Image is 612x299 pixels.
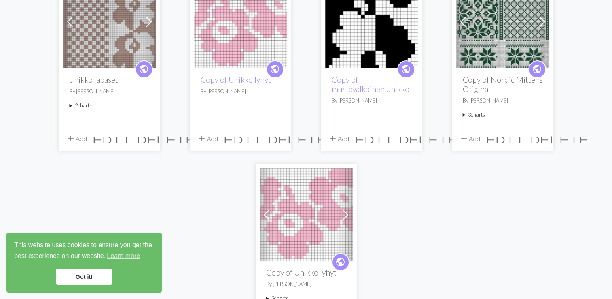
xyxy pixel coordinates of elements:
p: By [PERSON_NAME] [70,88,150,95]
span: public [401,63,411,75]
button: Delete [134,131,198,146]
span: delete [268,133,326,144]
div: cookieconsent [6,233,162,293]
a: mustavalkoinen unikko [325,17,418,25]
span: edit [224,133,263,144]
button: Edit [352,131,396,146]
p: By [PERSON_NAME] [463,97,543,105]
button: Add [194,131,221,146]
button: Edit [90,131,134,146]
button: Add [63,131,90,146]
a: dismiss cookie message [56,269,112,285]
span: public [532,63,542,75]
a: public [528,60,546,78]
a: public [332,253,349,271]
h2: Copy of Nordic Mittens Original [463,75,543,94]
i: public [139,61,149,77]
button: Delete [527,131,591,146]
button: Delete [265,131,329,146]
a: public [397,60,415,78]
span: delete [399,133,457,144]
img: Unikko lyhyt [260,168,353,261]
span: public [139,63,149,75]
p: By [PERSON_NAME] [201,88,281,95]
button: Edit [221,131,265,146]
a: unikko lapaset [63,17,156,25]
h2: unikko lapaset [70,75,150,84]
span: add [459,133,469,144]
a: public [135,60,153,78]
span: add [66,133,76,144]
i: public [532,61,542,77]
span: public [335,256,345,268]
i: Edit [486,134,525,143]
button: Add [325,131,352,146]
button: Add [456,131,483,146]
i: public [401,61,411,77]
summary: 3charts [463,111,543,119]
a: Unikko lyhyt [194,17,287,25]
span: edit [486,133,525,144]
button: Edit [483,131,527,146]
i: public [270,61,280,77]
a: public [266,60,284,78]
i: Edit [224,134,263,143]
span: add [197,133,207,144]
span: delete [137,133,195,144]
a: learn more about cookies [106,250,141,262]
a: Unikko lyhyt [260,210,353,218]
i: Edit [93,134,131,143]
span: add [328,133,338,144]
i: public [335,254,345,270]
span: edit [355,133,394,144]
span: This website uses cookies to ensure you get the best experience on our website. [14,240,154,262]
span: delete [530,133,589,144]
span: edit [93,133,131,144]
button: Delete [396,131,460,146]
a: Copy of mustavalkoinen unikko [332,75,409,94]
p: By [PERSON_NAME] [266,280,346,288]
p: By [PERSON_NAME] [332,97,412,105]
summary: 2charts [70,102,150,109]
a: Copy of Unikko lyhyt [201,75,271,84]
span: public [270,63,280,75]
h2: Copy of Unikko lyhyt [266,268,346,277]
a: Original [456,17,549,25]
i: Edit [355,134,394,143]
